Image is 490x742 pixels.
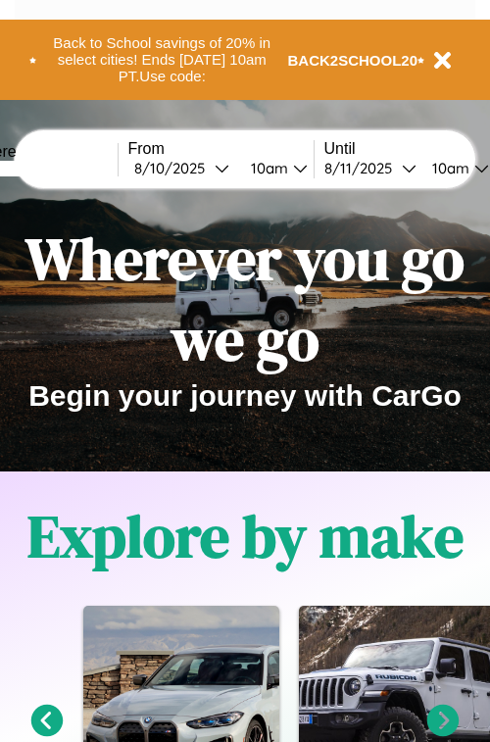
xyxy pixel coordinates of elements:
h1: Explore by make [27,496,464,576]
button: 8/10/2025 [128,158,235,178]
div: 10am [241,159,293,177]
b: BACK2SCHOOL20 [288,52,418,69]
div: 8 / 11 / 2025 [324,159,402,177]
label: From [128,140,314,158]
div: 8 / 10 / 2025 [134,159,215,177]
div: 10am [422,159,474,177]
button: 10am [235,158,314,178]
button: Back to School savings of 20% in select cities! Ends [DATE] 10am PT.Use code: [36,29,288,90]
